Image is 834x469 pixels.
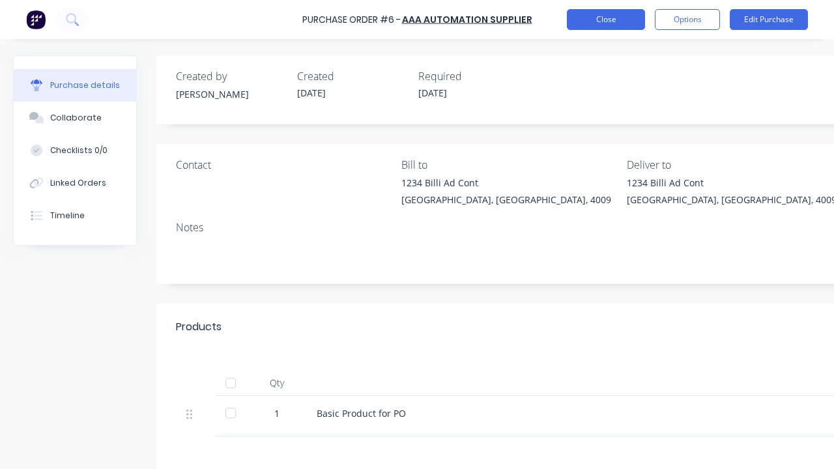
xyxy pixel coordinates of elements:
[14,102,136,134] button: Collaborate
[176,68,287,84] div: Created by
[14,69,136,102] button: Purchase details
[418,68,529,84] div: Required
[302,13,401,27] div: Purchase Order #6 -
[297,68,408,84] div: Created
[258,406,296,420] div: 1
[26,10,46,29] img: Factory
[14,199,136,232] button: Timeline
[50,145,108,156] div: Checklists 0/0
[401,176,611,190] div: 1234 Billi Ad Cont
[176,87,287,101] div: [PERSON_NAME]
[730,9,808,30] button: Edit Purchase
[655,9,720,30] button: Options
[50,112,102,124] div: Collaborate
[248,370,306,396] div: Qty
[14,167,136,199] button: Linked Orders
[176,319,222,335] div: Products
[50,177,106,189] div: Linked Orders
[401,193,611,206] div: [GEOGRAPHIC_DATA], [GEOGRAPHIC_DATA], 4009
[176,157,392,173] div: Contact
[14,134,136,167] button: Checklists 0/0
[402,13,532,26] a: AAA Automation Supplier
[50,210,85,221] div: Timeline
[567,9,645,30] button: Close
[401,157,617,173] div: Bill to
[50,79,120,91] div: Purchase details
